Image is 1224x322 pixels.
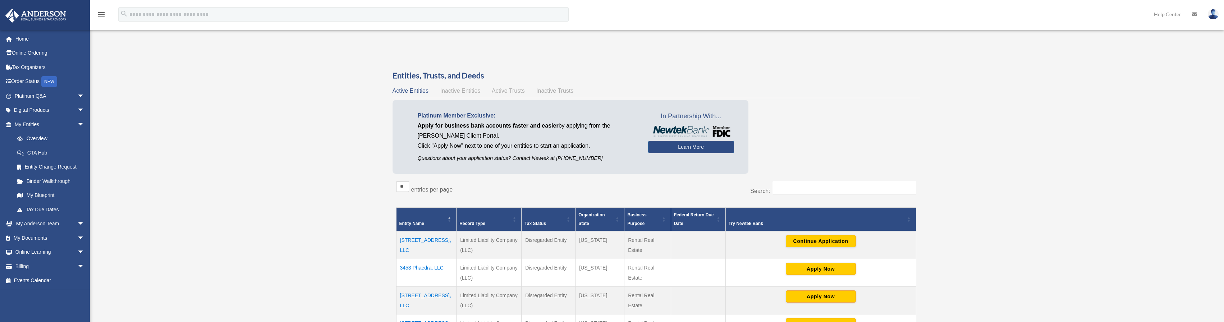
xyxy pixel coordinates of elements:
th: Entity Name: Activate to invert sorting [396,208,457,231]
button: Apply Now [786,263,856,275]
span: Business Purpose [627,212,646,226]
i: menu [97,10,106,19]
a: Digital Productsarrow_drop_down [5,103,95,118]
h3: Entities, Trusts, and Deeds [393,70,920,81]
td: [STREET_ADDRESS], LLC [396,287,457,314]
span: arrow_drop_down [77,217,92,231]
th: Record Type: Activate to sort [457,208,522,231]
a: menu [97,13,106,19]
td: Limited Liability Company (LLC) [457,231,522,259]
a: Home [5,32,95,46]
td: Limited Liability Company (LLC) [457,287,522,314]
td: Rental Real Estate [624,287,671,314]
p: Questions about your application status? Contact Newtek at [PHONE_NUMBER] [418,154,637,163]
td: [US_STATE] [576,231,624,259]
i: search [120,10,128,18]
a: Events Calendar [5,273,95,288]
th: Federal Return Due Date: Activate to sort [671,208,725,231]
p: by applying from the [PERSON_NAME] Client Portal. [418,121,637,141]
span: Apply for business bank accounts faster and easier [418,123,559,129]
span: Inactive Trusts [536,88,573,94]
a: Tax Due Dates [10,202,92,217]
span: arrow_drop_down [77,89,92,103]
span: Tax Status [524,221,546,226]
span: Inactive Entities [440,88,480,94]
span: arrow_drop_down [77,259,92,274]
a: Overview [10,132,88,146]
span: Federal Return Due Date [674,212,714,226]
p: Click "Apply Now" next to one of your entities to start an application. [418,141,637,151]
td: [US_STATE] [576,287,624,314]
span: Active Trusts [492,88,525,94]
a: Tax Organizers [5,60,95,74]
a: My Entitiesarrow_drop_down [5,117,92,132]
a: Order StatusNEW [5,74,95,89]
span: arrow_drop_down [77,231,92,245]
label: Search: [750,188,770,194]
button: Continue Application [786,235,856,247]
span: In Partnership With... [648,111,734,122]
span: Record Type [459,221,485,226]
a: My Documentsarrow_drop_down [5,231,95,245]
td: Rental Real Estate [624,259,671,287]
a: Binder Walkthrough [10,174,92,188]
span: Active Entities [393,88,428,94]
td: 3453 Phaedra, LLC [396,259,457,287]
td: [STREET_ADDRESS], LLC [396,231,457,259]
button: Apply Now [786,290,856,303]
td: [US_STATE] [576,259,624,287]
td: Disregarded Entity [522,231,576,259]
td: Rental Real Estate [624,231,671,259]
a: My Anderson Teamarrow_drop_down [5,217,95,231]
img: NewtekBankLogoSM.png [652,126,730,137]
a: Online Learningarrow_drop_down [5,245,95,259]
th: Try Newtek Bank : Activate to sort [725,208,916,231]
a: Billingarrow_drop_down [5,259,95,273]
span: Entity Name [399,221,424,226]
img: Anderson Advisors Platinum Portal [3,9,68,23]
a: CTA Hub [10,146,92,160]
th: Tax Status: Activate to sort [522,208,576,231]
label: entries per page [411,187,453,193]
a: Online Ordering [5,46,95,60]
span: arrow_drop_down [77,117,92,132]
span: Organization State [578,212,605,226]
th: Organization State: Activate to sort [576,208,624,231]
span: arrow_drop_down [77,245,92,260]
td: Disregarded Entity [522,287,576,314]
p: Platinum Member Exclusive: [418,111,637,121]
a: My Blueprint [10,188,92,203]
td: Disregarded Entity [522,259,576,287]
div: NEW [41,76,57,87]
img: User Pic [1208,9,1219,19]
th: Business Purpose: Activate to sort [624,208,671,231]
span: arrow_drop_down [77,103,92,118]
td: Limited Liability Company (LLC) [457,259,522,287]
div: Try Newtek Bank [729,219,905,228]
a: Entity Change Request [10,160,92,174]
a: Learn More [648,141,734,153]
a: Platinum Q&Aarrow_drop_down [5,89,95,103]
